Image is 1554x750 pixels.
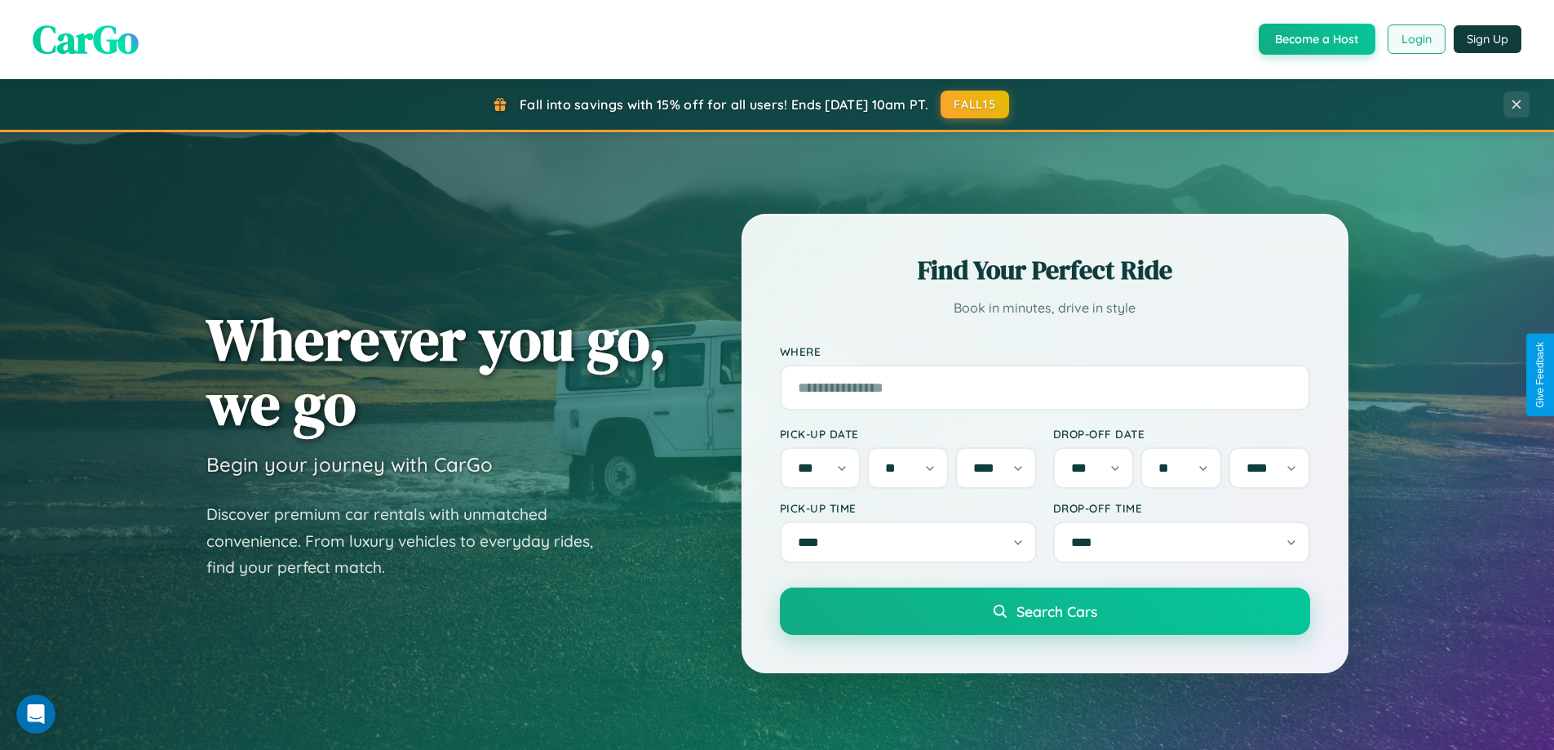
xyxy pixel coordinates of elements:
p: Book in minutes, drive in style [780,296,1310,320]
label: Pick-up Time [780,501,1037,515]
iframe: Intercom live chat [16,695,55,734]
label: Drop-off Time [1053,501,1310,515]
button: FALL15 [941,91,1009,118]
button: Sign Up [1454,25,1521,53]
h2: Find Your Perfect Ride [780,252,1310,288]
button: Login [1388,24,1446,54]
div: Give Feedback [1534,342,1546,408]
span: Search Cars [1016,602,1097,620]
p: Discover premium car rentals with unmatched convenience. From luxury vehicles to everyday rides, ... [206,501,614,581]
label: Where [780,344,1310,358]
label: Drop-off Date [1053,427,1310,441]
button: Become a Host [1259,24,1375,55]
h3: Begin your journey with CarGo [206,452,493,477]
span: CarGo [33,12,139,66]
label: Pick-up Date [780,427,1037,441]
span: Fall into savings with 15% off for all users! Ends [DATE] 10am PT. [520,96,928,113]
button: Search Cars [780,588,1310,635]
h1: Wherever you go, we go [206,307,666,436]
